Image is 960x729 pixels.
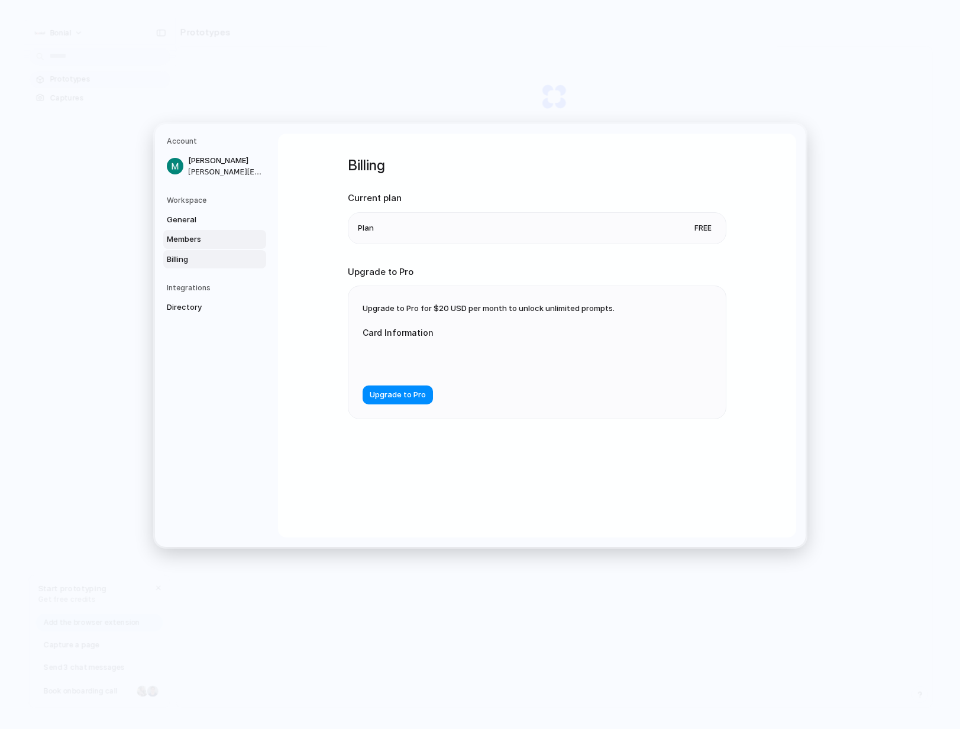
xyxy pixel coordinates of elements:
span: [PERSON_NAME] [188,155,264,167]
h5: Integrations [167,283,266,293]
a: General [163,210,266,229]
h5: Account [167,136,266,147]
h1: Billing [348,155,726,176]
span: [PERSON_NAME][EMAIL_ADDRESS][PERSON_NAME][PERSON_NAME][DOMAIN_NAME] [188,166,264,177]
a: Directory [163,298,266,317]
h2: Current plan [348,192,726,205]
span: Directory [167,302,243,313]
button: Upgrade to Pro [363,385,433,404]
a: Members [163,230,266,249]
span: General [167,213,243,225]
span: Plan [358,222,374,234]
h5: Workspace [167,195,266,205]
span: Upgrade to Pro for $20 USD per month to unlock unlimited prompts. [363,303,615,313]
span: Upgrade to Pro [370,389,426,401]
span: Members [167,234,243,245]
span: Billing [167,253,243,265]
iframe: Secure card payment input frame [372,353,590,364]
h2: Upgrade to Pro [348,265,726,278]
a: Billing [163,250,266,268]
a: [PERSON_NAME][PERSON_NAME][EMAIL_ADDRESS][PERSON_NAME][PERSON_NAME][DOMAIN_NAME] [163,151,266,181]
span: Free [690,222,716,234]
label: Card Information [363,326,599,339]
